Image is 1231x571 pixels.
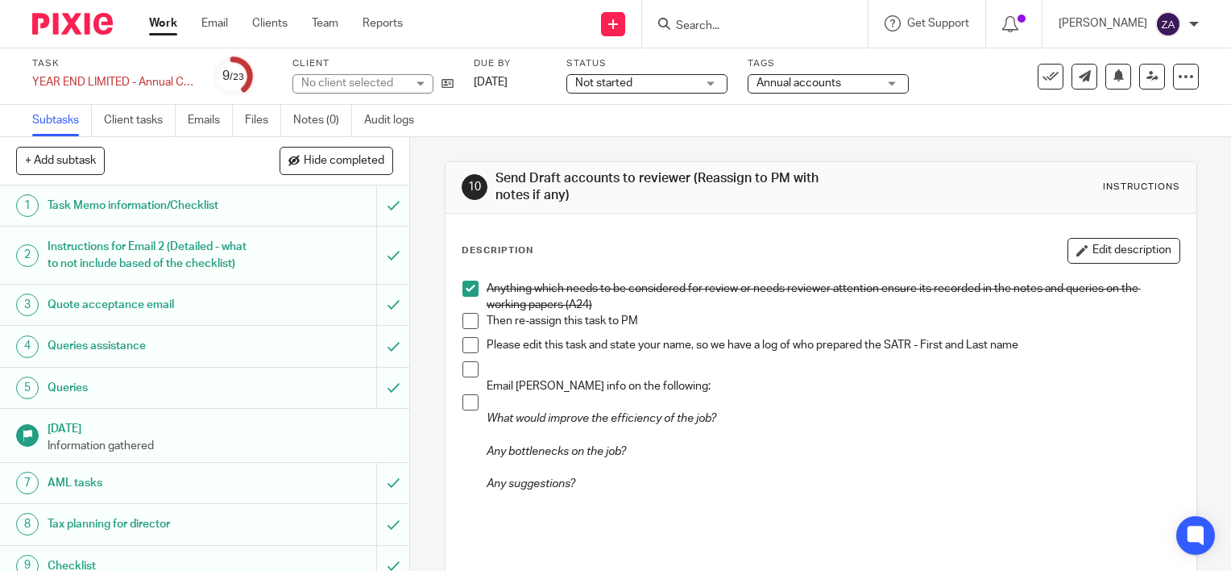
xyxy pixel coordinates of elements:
a: Audit logs [364,105,426,136]
label: Task [32,57,193,70]
img: svg%3E [1155,11,1181,37]
a: Reports [363,15,403,31]
a: Team [312,15,338,31]
h1: [DATE] [48,417,394,437]
label: Status [566,57,727,70]
p: Please edit this task and state your name, so we have a log of who prepared the SATR - First and ... [487,337,1179,353]
a: Subtasks [32,105,92,136]
span: Not started [575,77,632,89]
div: 5 [16,377,39,399]
div: No client selected [301,75,406,91]
label: Client [292,57,454,70]
h1: Queries [48,376,256,400]
img: Pixie [32,13,113,35]
button: Edit description [1067,238,1180,264]
a: Notes (0) [293,105,352,136]
label: Due by [474,57,546,70]
span: Hide completed [304,155,384,168]
h1: Queries assistance [48,334,256,358]
p: Anything which needs to be considered for review or needs reviewer attention ensure its recorded ... [487,281,1179,314]
input: Search [674,19,819,34]
p: [PERSON_NAME] [1059,15,1147,31]
a: Email [201,15,228,31]
div: YEAR END LIMITED - Annual COMPANY accounts and CT600 return [32,74,193,90]
p: Then re-assign this task to PM [487,313,1179,329]
div: Instructions [1103,181,1180,194]
a: Emails [188,105,233,136]
span: Annual accounts [756,77,841,89]
a: Work [149,15,177,31]
h1: Quote acceptance email [48,293,256,317]
p: Description [462,244,533,257]
button: + Add subtask [16,147,105,174]
small: /23 [230,73,244,81]
p: Email [PERSON_NAME] info on the following: [487,378,1179,394]
span: [DATE] [474,77,508,88]
a: Files [245,105,281,136]
h1: Tax planning for director [48,512,256,536]
div: 10 [462,174,487,200]
p: Information gathered [48,438,394,454]
span: Get Support [907,18,969,29]
h1: Instructions for Email 2 (Detailed - what to not include based of the checklist) [48,235,256,276]
div: 1 [16,194,39,217]
div: 4 [16,336,39,358]
a: Client tasks [104,105,176,136]
div: 7 [16,472,39,494]
em: Any suggestions? [487,478,575,490]
a: Clients [252,15,288,31]
h1: AML tasks [48,471,256,495]
h1: Task Memo information/Checklist [48,194,256,218]
em: Any bottlenecks on the job? [487,446,626,457]
em: What would improve the efficiency of the job? [487,413,716,424]
button: Hide completed [280,147,393,174]
div: 8 [16,513,39,536]
label: Tags [748,57,909,70]
div: 3 [16,294,39,316]
div: 2 [16,244,39,267]
h1: Send Draft accounts to reviewer (Reassign to PM with notes if any) [495,170,855,205]
div: 9 [222,67,244,85]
